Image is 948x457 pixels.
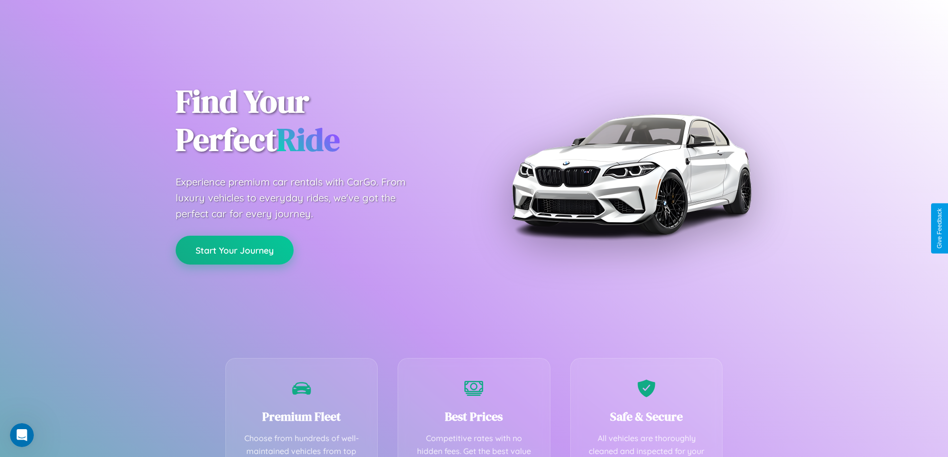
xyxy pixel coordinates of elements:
span: Ride [277,118,340,161]
h3: Safe & Secure [586,408,708,425]
h3: Best Prices [413,408,535,425]
iframe: Intercom live chat [10,423,34,447]
h1: Find Your Perfect [176,83,459,159]
p: Experience premium car rentals with CarGo. From luxury vehicles to everyday rides, we've got the ... [176,174,424,222]
button: Start Your Journey [176,236,294,265]
div: Give Feedback [936,208,943,249]
img: Premium BMW car rental vehicle [507,50,755,298]
h3: Premium Fleet [241,408,363,425]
